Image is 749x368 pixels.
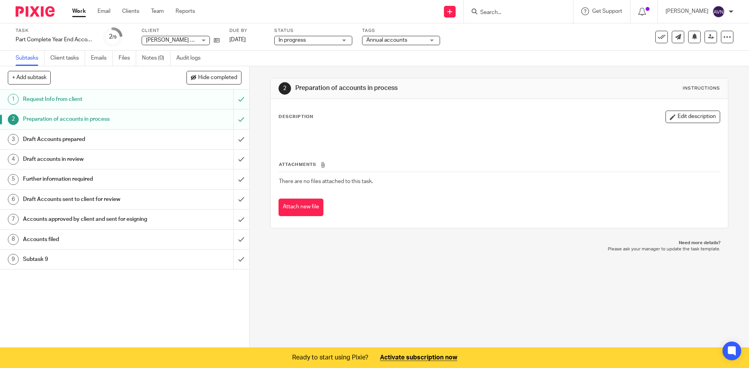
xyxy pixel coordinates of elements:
h1: Preparation of accounts in process [23,113,158,125]
h1: Accounts approved by client and sent for esigning [23,213,158,225]
p: Need more details? [278,240,720,246]
h1: Draft accounts in review [23,153,158,165]
span: [PERSON_NAME] Services Ltd [146,37,221,43]
div: 3 [8,134,19,145]
button: + Add subtask [8,71,51,84]
span: Get Support [592,9,622,14]
a: Files [119,51,136,66]
div: 2 [109,32,117,41]
a: Audit logs [176,51,206,66]
p: Please ask your manager to update the task template. [278,246,720,252]
a: Team [151,7,164,15]
span: There are no files attached to this task. [279,179,373,184]
h1: Preparation of accounts in process [295,84,516,92]
a: Clients [122,7,139,15]
button: Hide completed [186,71,241,84]
p: [PERSON_NAME] [666,7,708,15]
a: Reports [176,7,195,15]
span: [DATE] [229,37,246,42]
label: Task [16,28,94,34]
div: 8 [8,234,19,245]
img: Pixie [16,6,55,17]
div: 4 [8,154,19,165]
label: Tags [362,28,440,34]
label: Status [274,28,352,34]
span: Attachments [279,162,316,167]
h1: Request Info from client [23,93,158,105]
a: Notes (0) [142,51,170,66]
span: In progress [279,37,306,43]
a: Work [72,7,86,15]
p: Description [279,114,313,120]
span: Hide completed [198,75,237,81]
div: Part Complete Year End Accounts [16,36,94,44]
div: 9 [8,254,19,265]
h1: Draft Accounts prepared [23,134,158,145]
input: Search [479,9,550,16]
button: Edit description [666,111,720,123]
a: Email [98,7,110,15]
div: 5 [8,174,19,185]
a: Subtasks [16,51,44,66]
div: 6 [8,194,19,205]
h1: Accounts filed [23,234,158,245]
small: /9 [112,35,117,39]
label: Client [142,28,220,34]
div: Instructions [683,85,720,92]
button: Attach new file [279,199,323,216]
h1: Draft Accounts sent to client for review [23,194,158,205]
div: 2 [279,82,291,95]
label: Due by [229,28,264,34]
div: 7 [8,214,19,225]
div: 2 [8,114,19,125]
span: Annual accounts [366,37,407,43]
img: svg%3E [712,5,725,18]
h1: Further information required [23,173,158,185]
a: Emails [91,51,113,66]
div: 1 [8,94,19,105]
a: Client tasks [50,51,85,66]
h1: Subtask 9 [23,254,158,265]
